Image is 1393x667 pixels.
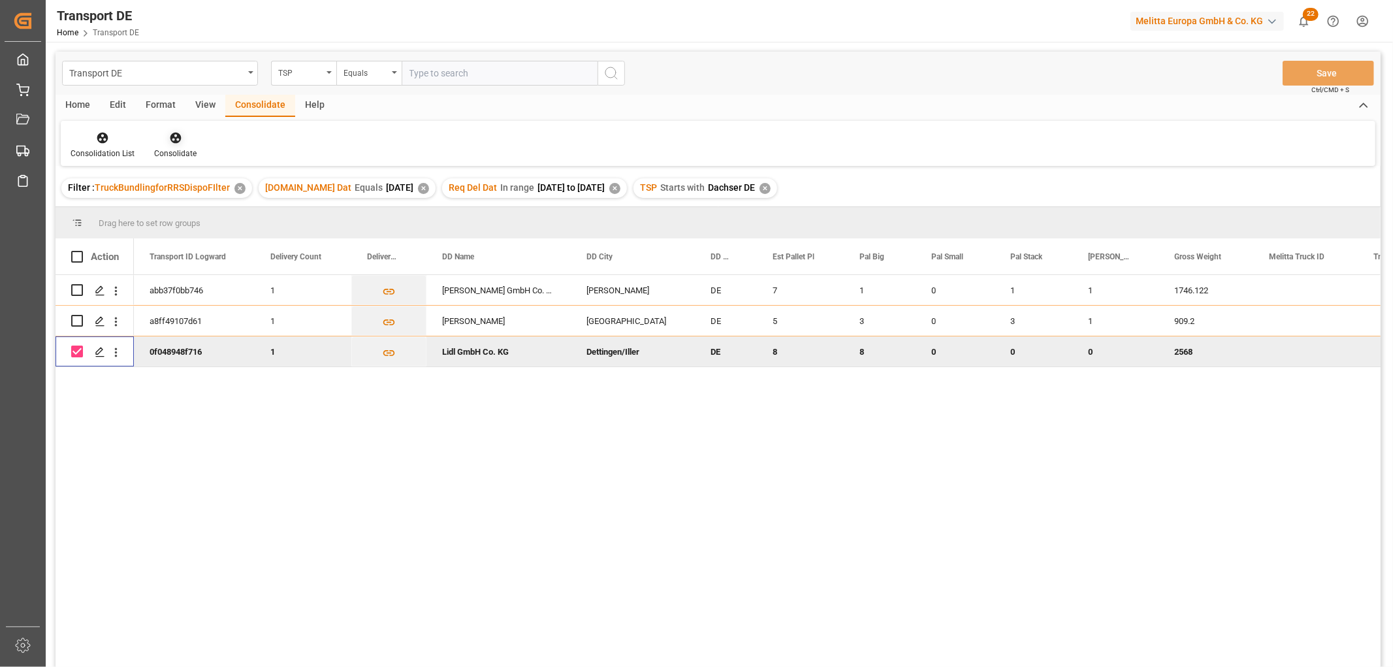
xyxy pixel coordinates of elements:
[386,182,413,193] span: [DATE]
[185,95,225,117] div: View
[134,336,255,366] div: 0f048948f716
[418,183,429,194] div: ✕
[100,95,136,117] div: Edit
[270,252,321,261] span: Delivery Count
[255,275,351,305] div: 1
[586,252,613,261] span: DD City
[916,306,995,336] div: 0
[931,252,963,261] span: Pal Small
[265,182,351,193] span: [DOMAIN_NAME] Dat
[1159,306,1253,336] div: 909.2
[344,64,388,79] div: Equals
[1072,275,1159,305] div: 1
[571,306,695,336] div: [GEOGRAPHIC_DATA]
[234,183,246,194] div: ✕
[449,182,497,193] span: Req Del Dat
[136,95,185,117] div: Format
[56,306,134,336] div: Press SPACE to select this row.
[660,182,705,193] span: Starts with
[571,275,695,305] div: [PERSON_NAME]
[1174,252,1221,261] span: Gross Weight
[68,182,95,193] span: Filter :
[695,275,757,305] div: DE
[426,336,571,366] div: Lidl GmbH Co. KG
[57,6,139,25] div: Transport DE
[1088,252,1131,261] span: [PERSON_NAME]
[695,336,757,366] div: DE
[1319,7,1348,36] button: Help Center
[1283,61,1374,86] button: Save
[255,336,351,366] div: 1
[773,252,814,261] span: Est Pallet Pl
[336,61,402,86] button: open menu
[225,95,295,117] div: Consolidate
[56,275,134,306] div: Press SPACE to select this row.
[598,61,625,86] button: search button
[571,336,695,366] div: Dettingen/Iller
[271,61,336,86] button: open menu
[609,183,620,194] div: ✕
[1303,8,1319,21] span: 22
[844,275,916,305] div: 1
[1130,8,1289,33] button: Melitta Europa GmbH & Co. KG
[1010,252,1042,261] span: Pal Stack
[69,64,244,80] div: Transport DE
[426,275,571,305] div: [PERSON_NAME] GmbH Co. KG
[844,336,916,366] div: 8
[426,306,571,336] div: [PERSON_NAME]
[1269,252,1324,261] span: Melitta Truck ID
[62,61,258,86] button: open menu
[995,275,1072,305] div: 1
[134,275,255,305] div: abb37f0bb746
[1159,336,1253,366] div: 2568
[442,252,474,261] span: DD Name
[95,182,230,193] span: TruckBundlingforRRSDispoFIlter
[708,182,755,193] span: Dachser DE
[355,182,383,193] span: Equals
[757,336,844,366] div: 8
[859,252,884,261] span: Pal Big
[1289,7,1319,36] button: show 22 new notifications
[844,306,916,336] div: 3
[916,336,995,366] div: 0
[71,148,135,159] div: Consolidation List
[995,336,1072,366] div: 0
[367,252,399,261] span: Delivery List
[500,182,534,193] span: In range
[99,218,200,228] span: Drag here to set row groups
[154,148,197,159] div: Consolidate
[695,306,757,336] div: DE
[56,336,134,367] div: Press SPACE to deselect this row.
[91,251,119,263] div: Action
[150,252,226,261] span: Transport ID Logward
[1159,275,1253,305] div: 1746.122
[757,306,844,336] div: 5
[278,64,323,79] div: TSP
[1130,12,1284,31] div: Melitta Europa GmbH & Co. KG
[916,275,995,305] div: 0
[757,275,844,305] div: 7
[640,182,657,193] span: TSP
[402,61,598,86] input: Type to search
[295,95,334,117] div: Help
[1072,306,1159,336] div: 1
[995,306,1072,336] div: 3
[134,306,255,336] div: a8ff49107d61
[57,28,78,37] a: Home
[56,95,100,117] div: Home
[711,252,729,261] span: DD Country
[537,182,605,193] span: [DATE] to [DATE]
[760,183,771,194] div: ✕
[1311,85,1349,95] span: Ctrl/CMD + S
[255,306,351,336] div: 1
[1072,336,1159,366] div: 0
